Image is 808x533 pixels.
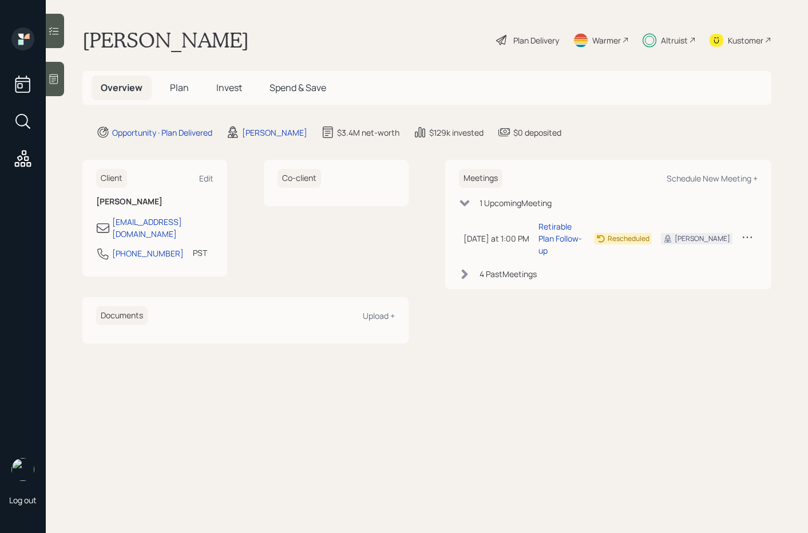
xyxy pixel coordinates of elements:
[363,310,395,321] div: Upload +
[270,81,326,94] span: Spend & Save
[242,127,307,139] div: [PERSON_NAME]
[608,234,649,244] div: Rescheduled
[96,197,213,207] h6: [PERSON_NAME]
[11,458,34,481] img: sami-boghos-headshot.png
[337,127,399,139] div: $3.4M net-worth
[459,169,502,188] h6: Meetings
[538,220,585,256] div: Retirable Plan Follow-up
[216,81,242,94] span: Invest
[480,268,537,280] div: 4 Past Meeting s
[480,197,552,209] div: 1 Upcoming Meeting
[112,127,212,139] div: Opportunity · Plan Delivered
[667,173,758,184] div: Schedule New Meeting +
[513,127,561,139] div: $0 deposited
[96,306,148,325] h6: Documents
[464,232,529,244] div: [DATE] at 1:00 PM
[199,173,213,184] div: Edit
[112,216,213,240] div: [EMAIL_ADDRESS][DOMAIN_NAME]
[728,34,763,46] div: Kustomer
[278,169,321,188] h6: Co-client
[675,234,730,244] div: [PERSON_NAME]
[170,81,189,94] span: Plan
[112,247,184,259] div: [PHONE_NUMBER]
[96,169,127,188] h6: Client
[513,34,559,46] div: Plan Delivery
[661,34,688,46] div: Altruist
[101,81,142,94] span: Overview
[193,247,207,259] div: PST
[592,34,621,46] div: Warmer
[9,495,37,506] div: Log out
[429,127,484,139] div: $129k invested
[82,27,249,53] h1: [PERSON_NAME]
